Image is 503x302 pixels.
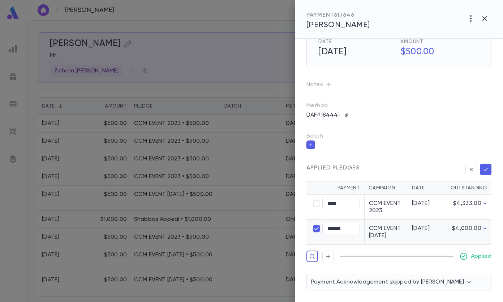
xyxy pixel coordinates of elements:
span: Amount [400,39,480,45]
div: [DATE] [412,200,439,207]
td: CCM EVENT 2023 [364,195,408,220]
div: [DATE] [412,225,439,232]
td: CCM EVENT [DATE] [364,220,408,245]
div: PAYMENT 617646 [306,12,370,19]
p: Applied [471,253,491,260]
th: Campaign [364,181,408,195]
p: Payment Acknowledgement skipped by [PERSON_NAME] [311,278,473,286]
p: Batch [306,133,491,140]
span: Date [318,39,397,45]
p: Method [306,102,343,109]
td: $4,000.00 [444,220,491,245]
h5: [DATE] [314,45,397,60]
th: Payment [306,181,364,195]
p: DAF #184441 [302,109,344,121]
th: Outstanding [444,181,491,195]
th: Date [408,181,444,195]
p: Notes [306,79,491,91]
span: [PERSON_NAME] [306,21,370,29]
td: $4,333.00 [444,195,491,220]
h5: $500.00 [396,45,480,60]
span: Applied Pledges [306,164,360,172]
